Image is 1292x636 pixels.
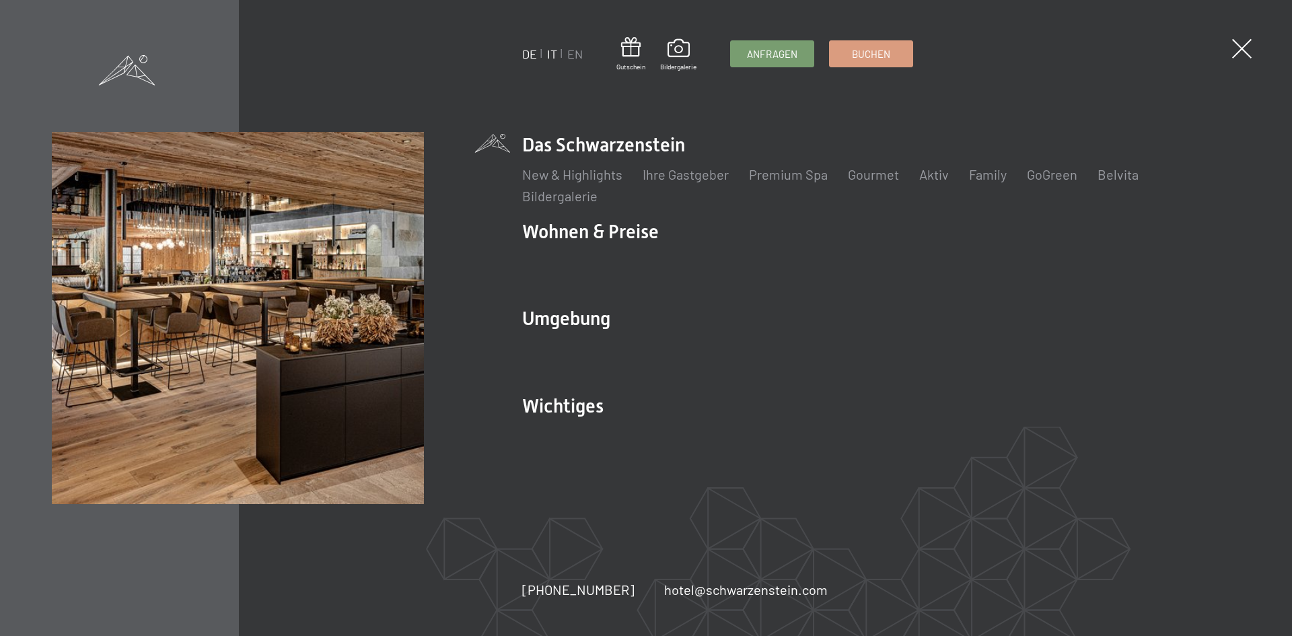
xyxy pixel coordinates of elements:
[643,166,729,182] a: Ihre Gastgeber
[547,46,557,61] a: IT
[522,581,635,598] span: [PHONE_NUMBER]
[522,166,622,182] a: New & Highlights
[660,62,696,71] span: Bildergalerie
[1027,166,1077,182] a: GoGreen
[1098,166,1139,182] a: Belvita
[616,37,645,71] a: Gutschein
[616,62,645,71] span: Gutschein
[830,41,912,67] a: Buchen
[749,166,828,182] a: Premium Spa
[852,47,890,61] span: Buchen
[522,46,537,61] a: DE
[731,41,814,67] a: Anfragen
[747,47,797,61] span: Anfragen
[919,166,949,182] a: Aktiv
[664,580,828,599] a: hotel@schwarzenstein.com
[848,166,899,182] a: Gourmet
[969,166,1007,182] a: Family
[522,188,598,204] a: Bildergalerie
[567,46,583,61] a: EN
[522,580,635,599] a: [PHONE_NUMBER]
[660,39,696,71] a: Bildergalerie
